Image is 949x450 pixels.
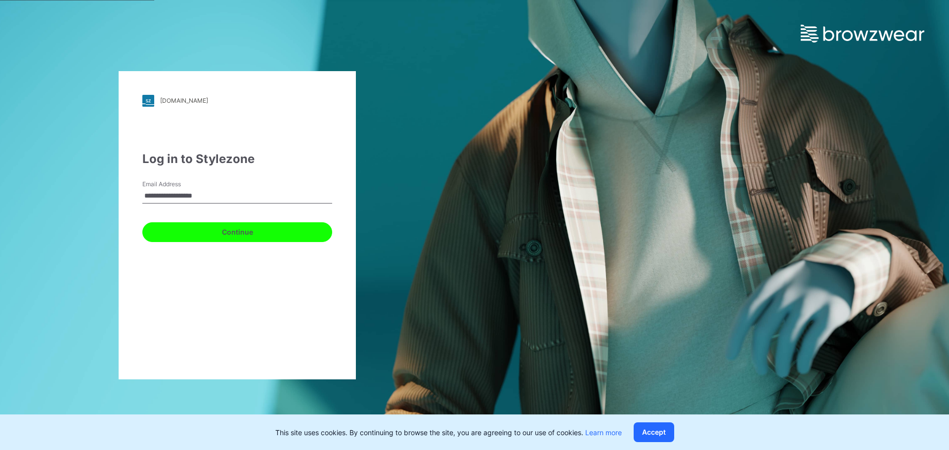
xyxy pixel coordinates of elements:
label: Email Address [142,180,212,189]
div: [DOMAIN_NAME] [160,97,208,104]
p: This site uses cookies. By continuing to browse the site, you are agreeing to our use of cookies. [275,427,622,438]
div: Log in to Stylezone [142,150,332,168]
a: [DOMAIN_NAME] [142,95,332,107]
a: Learn more [585,428,622,437]
img: stylezone-logo.562084cfcfab977791bfbf7441f1a819.svg [142,95,154,107]
button: Accept [634,422,674,442]
img: browzwear-logo.e42bd6dac1945053ebaf764b6aa21510.svg [801,25,924,42]
button: Continue [142,222,332,242]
